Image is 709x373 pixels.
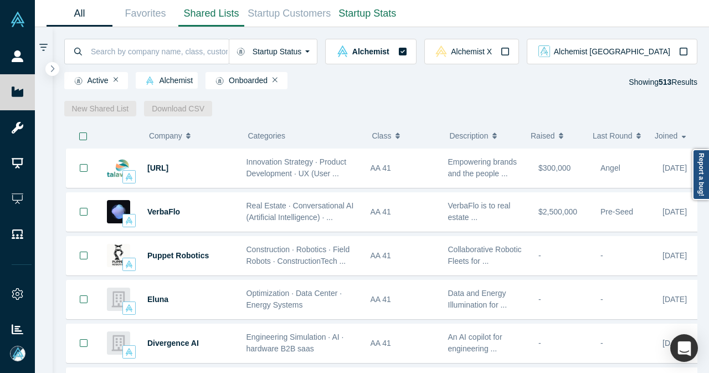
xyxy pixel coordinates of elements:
button: Class [372,124,432,147]
button: Remove Filter [273,76,278,84]
span: $2,500,000 [538,207,577,216]
span: Company [149,124,182,147]
div: AA 41 [371,280,436,319]
span: An AI copilot for engineering ... [448,333,502,353]
img: Eluna's Logo [107,288,130,311]
span: Categories [248,131,285,140]
img: alchemist Vault Logo [125,260,133,268]
button: alchemist_aj Vault LogoAlchemist [GEOGRAPHIC_DATA] [527,39,697,64]
span: Raised [531,124,555,147]
div: AA 41 [371,324,436,362]
span: Construction · Robotics · Field Robots · ConstructionTech ... [246,245,350,265]
span: Pre-Seed [600,207,633,216]
span: - [538,251,541,260]
input: Search by company name, class, customer, one-liner or category [90,38,229,64]
a: Startup Stats [335,1,400,27]
a: All [47,1,112,27]
a: Startup Customers [244,1,335,27]
button: Remove Filter [114,76,119,84]
span: [DATE] [662,207,687,216]
img: alchemist Vault Logo [125,304,133,312]
img: Divergence AI's Logo [107,331,130,355]
span: Empowering brands and the people ... [448,157,517,178]
span: - [600,339,603,348]
button: alchemistx Vault LogoAlchemist X [424,39,519,64]
button: Last Round [593,124,643,147]
button: alchemist Vault LogoAlchemist [325,39,416,64]
span: Real Estate · Conversational AI (Artificial Intelligence) · ... [246,201,354,222]
span: Alchemist [352,48,389,55]
span: VerbaFlo is to real estate ... [448,201,511,222]
img: Alchemist Vault Logo [10,12,25,27]
span: - [538,295,541,304]
span: - [600,295,603,304]
img: alchemist Vault Logo [146,76,154,85]
img: VerbaFlo's Logo [107,200,130,223]
img: Puppet Robotics's Logo [107,244,130,267]
a: Report a bug! [692,149,709,200]
span: Engineering Simulation · AI · hardware B2B saas [246,333,344,353]
img: alchemist Vault Logo [337,45,348,57]
button: Bookmark [66,280,101,319]
img: Startup status [74,76,83,85]
img: Mia Scott's Account [10,346,25,361]
button: Bookmark [66,237,101,275]
a: Favorites [112,1,178,27]
span: Onboarded [210,76,268,85]
span: Joined [655,124,677,147]
strong: 513 [659,78,671,86]
span: Class [372,124,391,147]
img: Startup status [215,76,224,85]
button: Joined [655,124,690,147]
span: Collaborative Robotic Fleets for ... [448,245,522,265]
button: Description [449,124,519,147]
img: alchemist Vault Logo [125,217,133,224]
img: alchemist Vault Logo [125,348,133,356]
span: Angel [600,163,620,172]
button: Startup Status [229,39,318,64]
a: VerbaFlo [147,207,180,216]
img: Startup status [237,47,245,56]
span: Alchemist X [451,48,492,55]
a: Eluna [147,295,168,304]
span: [DATE] [662,251,687,260]
span: [DATE] [662,339,687,348]
span: Alchemist [GEOGRAPHIC_DATA] [554,48,670,55]
span: Showing Results [629,78,697,86]
span: $300,000 [538,163,571,172]
button: New Shared List [64,101,137,116]
div: AA 41 [371,149,436,187]
button: Bookmark [66,324,101,362]
img: Talawa.ai's Logo [107,156,130,180]
img: alchemistx Vault Logo [435,45,447,57]
span: - [600,251,603,260]
span: - [538,339,541,348]
img: alchemist Vault Logo [125,173,133,181]
button: Raised [531,124,581,147]
span: [DATE] [662,295,687,304]
span: Active [69,76,109,85]
div: AA 41 [371,193,436,231]
button: Bookmark [66,193,101,231]
span: Last Round [593,124,633,147]
button: Bookmark [66,149,101,187]
button: Company [149,124,230,147]
a: Shared Lists [178,1,244,27]
button: Download CSV [144,101,212,116]
span: Data and Energy Illumination for ... [448,289,507,309]
span: Innovation Strategy · Product Development · UX (User ... [246,157,347,178]
span: Alchemist [141,76,193,85]
span: [DATE] [662,163,687,172]
span: Description [449,124,488,147]
a: [URL] [147,163,168,172]
img: alchemist_aj Vault Logo [538,45,550,57]
span: Optimization · Data Center · Energy Systems [246,289,342,309]
div: AA 41 [371,237,436,275]
a: Divergence AI [147,339,199,348]
a: Puppet Robotics [147,251,209,260]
